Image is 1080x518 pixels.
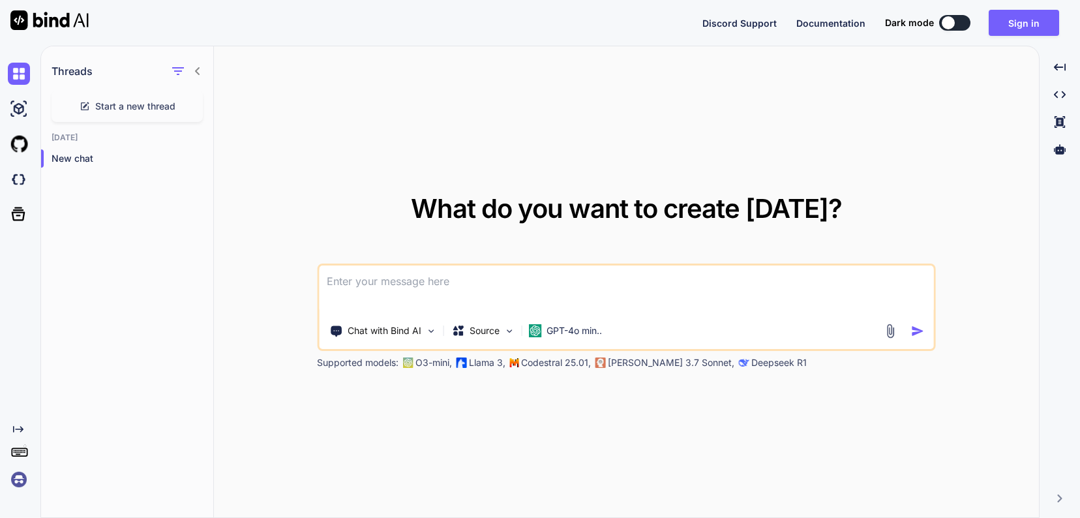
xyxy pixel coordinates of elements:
img: githubLight [8,133,30,155]
img: GPT-4o mini [528,324,541,337]
img: Pick Models [503,326,515,337]
button: Documentation [796,16,865,30]
span: Documentation [796,18,865,29]
img: icon [911,324,925,338]
p: New chat [52,152,213,165]
span: Discord Support [702,18,777,29]
img: GPT-4 [402,358,413,368]
button: Discord Support [702,16,777,30]
span: What do you want to create [DATE]? [411,192,842,224]
span: Dark mode [885,16,934,29]
p: GPT-4o min.. [547,324,602,337]
img: darkCloudIdeIcon [8,168,30,190]
p: Source [470,324,500,337]
h2: [DATE] [41,132,213,143]
img: attachment [883,324,898,339]
h1: Threads [52,63,93,79]
p: Deepseek R1 [751,356,807,369]
img: Bind AI [10,10,89,30]
img: claude [595,358,605,368]
img: Llama2 [456,358,466,368]
button: Sign in [989,10,1059,36]
span: Start a new thread [95,100,175,113]
p: Chat with Bind AI [348,324,421,337]
p: Llama 3, [469,356,505,369]
img: Mistral-AI [509,358,518,367]
img: ai-studio [8,98,30,120]
img: signin [8,468,30,491]
p: O3-mini, [415,356,452,369]
p: Supported models: [317,356,398,369]
p: [PERSON_NAME] 3.7 Sonnet, [608,356,734,369]
img: Pick Tools [425,326,436,337]
p: Codestral 25.01, [521,356,591,369]
img: claude [738,358,749,368]
img: chat [8,63,30,85]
